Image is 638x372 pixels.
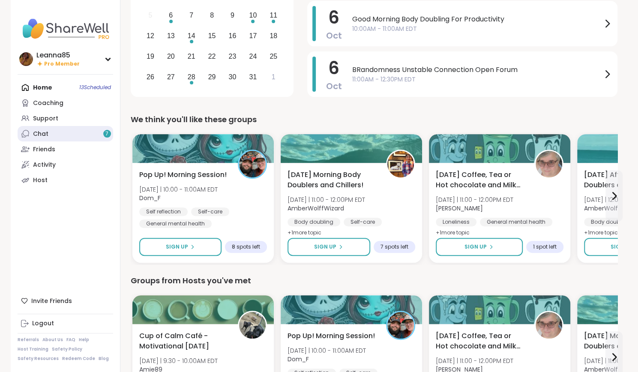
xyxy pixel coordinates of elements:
div: 7 [189,9,193,21]
div: Choose Tuesday, October 21st, 2025 [182,47,201,66]
span: 6 [328,6,339,30]
div: Body doubling [288,218,340,226]
div: 1 [272,71,276,83]
div: Choose Sunday, October 19th, 2025 [141,47,160,66]
div: Choose Thursday, October 16th, 2025 [223,27,242,45]
div: 16 [229,30,237,42]
div: Choose Friday, October 17th, 2025 [244,27,262,45]
a: Support [18,111,113,126]
button: Sign Up [288,238,370,256]
div: 30 [229,71,237,83]
div: Support [33,114,58,123]
div: Choose Monday, October 6th, 2025 [162,6,180,25]
div: 20 [167,51,175,62]
a: FAQ [66,337,75,343]
div: Choose Saturday, October 11th, 2025 [264,6,283,25]
div: 10 [249,9,257,21]
button: Sign Up [436,238,523,256]
div: Choose Monday, October 13th, 2025 [162,27,180,45]
span: Pop Up! Morning Session! [139,170,227,180]
b: Dom_F [139,194,161,202]
div: Choose Thursday, October 23rd, 2025 [223,47,242,66]
div: 28 [188,71,195,83]
span: Pop Up! Morning Session! [288,331,375,341]
span: [DATE] Coffee, Tea or Hot chocolate and Milk Club [436,170,525,190]
div: Choose Thursday, October 9th, 2025 [223,6,242,25]
img: Dom_F [387,312,414,339]
div: Choose Tuesday, October 7th, 2025 [182,6,201,25]
span: 11:00AM - 12:30PM EDT [352,75,602,84]
div: Invite Friends [18,293,113,309]
a: Logout [18,316,113,331]
b: [PERSON_NAME] [436,204,483,213]
div: 17 [249,30,257,42]
div: 25 [270,51,277,62]
img: Dom_F [239,151,266,177]
span: Sign Up [611,243,633,251]
div: 13 [167,30,175,42]
a: Host [18,172,113,188]
div: Choose Wednesday, October 29th, 2025 [203,68,221,86]
span: Oct [326,30,342,42]
div: 8 [210,9,214,21]
span: Good Morning Body Doubling For Productivity [352,14,602,24]
img: Leanna85 [19,52,33,66]
span: [DATE] | 10:00 - 11:00AM EDT [288,346,366,355]
a: Activity [18,157,113,172]
span: 7 spots left [380,243,408,250]
div: Choose Friday, October 31st, 2025 [244,68,262,86]
div: Choose Tuesday, October 28th, 2025 [182,68,201,86]
div: Host [33,176,48,185]
div: 5 [148,9,152,21]
div: 21 [188,51,195,62]
div: 19 [147,51,154,62]
div: Choose Monday, October 20th, 2025 [162,47,180,66]
div: Choose Friday, October 10th, 2025 [244,6,262,25]
span: Pro Member [44,60,80,68]
span: 7 [105,130,108,138]
div: Choose Saturday, October 25th, 2025 [264,47,283,66]
img: Susan [536,151,562,177]
span: 10:00AM - 11:00AM EDT [352,24,602,33]
div: 24 [249,51,257,62]
div: Logout [32,319,54,328]
div: 29 [208,71,216,83]
button: Sign Up [139,238,222,256]
span: 6 [328,56,339,80]
div: Choose Sunday, October 26th, 2025 [141,68,160,86]
span: 8 spots left [232,243,260,250]
a: About Us [42,337,63,343]
div: 23 [229,51,237,62]
span: BRandomness Unstable Connection Open Forum [352,65,602,75]
div: Choose Sunday, October 12th, 2025 [141,27,160,45]
div: 26 [147,71,154,83]
span: [DATE] | 11:00 - 12:00PM EDT [436,357,513,365]
span: Cup of Calm Café - Motivational [DATE] [139,331,228,351]
div: Self reflection [139,207,188,216]
div: Not available Sunday, October 5th, 2025 [141,6,160,25]
div: 11 [270,9,277,21]
span: Sign Up [464,243,487,251]
a: Coaching [18,95,113,111]
div: Body doubling [584,218,637,226]
span: Sign Up [166,243,188,251]
div: Friends [33,145,55,154]
span: [DATE] Morning Body Doublers and Chillers! [288,170,377,190]
div: Groups from Hosts you've met [131,275,617,287]
div: Self-care [191,207,229,216]
div: Self-care [344,218,382,226]
a: Chat7 [18,126,113,141]
a: Referrals [18,337,39,343]
img: Susan [536,312,562,339]
div: Choose Wednesday, October 8th, 2025 [203,6,221,25]
span: 1 spot left [533,243,557,250]
div: 31 [249,71,257,83]
div: 22 [208,51,216,62]
div: 15 [208,30,216,42]
div: Choose Saturday, November 1st, 2025 [264,68,283,86]
span: [DATE] | 10:00 - 11:00AM EDT [139,185,218,194]
a: Host Training [18,346,48,352]
span: [DATE] | 9:30 - 10:00AM EDT [139,357,218,365]
a: Blog [99,356,109,362]
div: We think you'll like these groups [131,114,617,126]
